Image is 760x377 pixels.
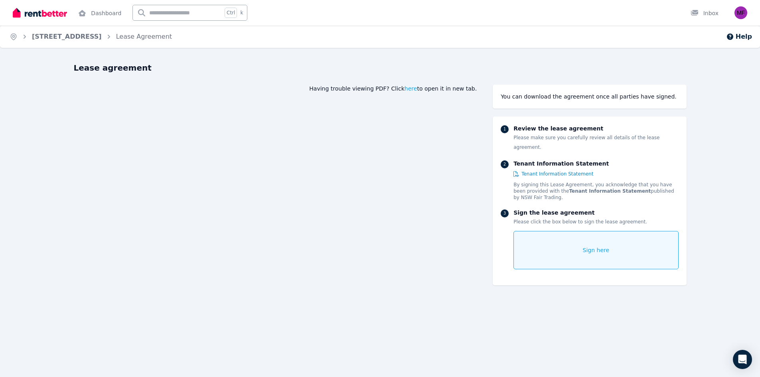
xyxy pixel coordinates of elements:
strong: Tenant Information Statement [569,188,651,194]
img: Miguel Garcia Flores [734,6,747,19]
span: Sign here [583,246,610,254]
span: Please make sure you carefully review all details of the lease agreement. [513,135,659,150]
p: By signing this Lease Agreement, you acknowledge that you have been provided with the published b... [513,182,678,201]
img: RentBetter [13,7,67,19]
div: 2 [501,160,509,168]
p: Sign the lease agreement [513,209,678,217]
a: [STREET_ADDRESS] [32,33,102,40]
a: Lease Agreement [116,33,172,40]
span: k [240,10,243,16]
p: Tenant Information Statement [513,160,678,168]
p: Review the lease agreement [513,124,678,132]
button: Help [726,32,752,41]
div: Having trouble viewing PDF? Click to open it in new tab. [74,85,477,93]
span: Tenant Information Statement [521,171,593,177]
div: Inbox [691,9,719,17]
span: Ctrl [225,8,237,18]
div: You can download the agreement once all parties have signed. [501,93,678,101]
div: 1 [501,125,509,133]
h1: Lease agreement [74,62,687,73]
div: Open Intercom Messenger [733,350,752,369]
span: here [405,85,417,93]
span: Please click the box below to sign the lease agreement. [513,219,647,225]
a: Tenant Information Statement [513,171,593,177]
div: 3 [501,209,509,217]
